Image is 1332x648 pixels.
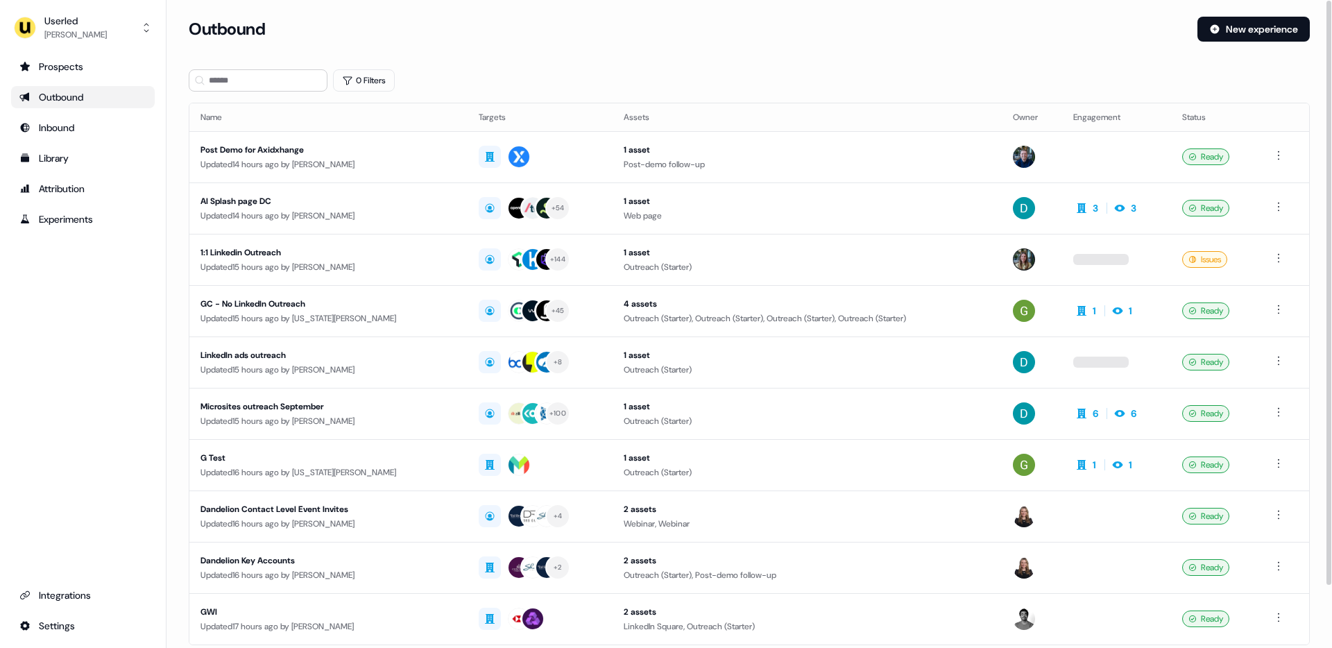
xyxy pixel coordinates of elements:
[552,202,565,214] div: + 54
[624,517,991,531] div: Webinar, Webinar
[624,451,991,465] div: 1 asset
[624,157,991,171] div: Post-demo follow-up
[200,143,456,157] div: Post Demo for Axidxhange
[11,147,155,169] a: Go to templates
[1182,251,1227,268] div: Issues
[624,605,991,619] div: 2 assets
[1093,407,1098,420] div: 6
[550,253,565,266] div: + 144
[1131,407,1136,420] div: 6
[1013,556,1035,579] img: Geneviève
[11,208,155,230] a: Go to experiments
[1182,148,1229,165] div: Ready
[624,363,991,377] div: Outreach (Starter)
[554,356,563,368] div: + 8
[1013,146,1035,168] img: James
[11,584,155,606] a: Go to integrations
[200,554,456,568] div: Dandelion Key Accounts
[1182,559,1229,576] div: Ready
[19,60,146,74] div: Prospects
[624,260,991,274] div: Outreach (Starter)
[200,517,456,531] div: Updated 16 hours ago by [PERSON_NAME]
[1182,457,1229,473] div: Ready
[200,246,456,259] div: 1:1 Linkedin Outreach
[624,502,991,516] div: 2 assets
[11,615,155,637] a: Go to integrations
[624,209,991,223] div: Web page
[200,620,456,633] div: Updated 17 hours ago by [PERSON_NAME]
[19,182,146,196] div: Attribution
[1171,103,1260,131] th: Status
[624,297,991,311] div: 4 assets
[200,157,456,171] div: Updated 14 hours ago by [PERSON_NAME]
[200,605,456,619] div: GWI
[468,103,613,131] th: Targets
[624,143,991,157] div: 1 asset
[624,568,991,582] div: Outreach (Starter), Post-demo follow-up
[1131,201,1136,215] div: 3
[44,14,107,28] div: Userled
[1182,302,1229,319] div: Ready
[1129,458,1132,472] div: 1
[200,451,456,465] div: G Test
[19,121,146,135] div: Inbound
[624,348,991,362] div: 1 asset
[200,414,456,428] div: Updated 15 hours ago by [PERSON_NAME]
[19,90,146,104] div: Outbound
[200,466,456,479] div: Updated 16 hours ago by [US_STATE][PERSON_NAME]
[200,209,456,223] div: Updated 14 hours ago by [PERSON_NAME]
[200,568,456,582] div: Updated 16 hours ago by [PERSON_NAME]
[624,312,991,325] div: Outreach (Starter), Outreach (Starter), Outreach (Starter), Outreach (Starter)
[333,69,395,92] button: 0 Filters
[11,178,155,200] a: Go to attribution
[1002,103,1062,131] th: Owner
[11,11,155,44] button: Userled[PERSON_NAME]
[200,260,456,274] div: Updated 15 hours ago by [PERSON_NAME]
[624,246,991,259] div: 1 asset
[1093,304,1096,318] div: 1
[624,194,991,208] div: 1 asset
[19,151,146,165] div: Library
[189,19,265,40] h3: Outbound
[624,400,991,413] div: 1 asset
[1093,458,1096,472] div: 1
[19,588,146,602] div: Integrations
[1182,405,1229,422] div: Ready
[554,561,562,574] div: + 2
[200,194,456,208] div: AI Splash page DC
[200,363,456,377] div: Updated 15 hours ago by [PERSON_NAME]
[11,56,155,78] a: Go to prospects
[1013,351,1035,373] img: David
[1062,103,1171,131] th: Engagement
[44,28,107,42] div: [PERSON_NAME]
[189,103,468,131] th: Name
[1013,505,1035,527] img: Geneviève
[552,305,565,317] div: + 45
[11,117,155,139] a: Go to Inbound
[200,297,456,311] div: GC - No LinkedIn Outreach
[624,466,991,479] div: Outreach (Starter)
[200,348,456,362] div: LinkedIn ads outreach
[613,103,1002,131] th: Assets
[554,510,563,522] div: + 4
[1013,197,1035,219] img: David
[549,407,566,420] div: + 100
[1013,454,1035,476] img: Georgia
[1013,248,1035,271] img: Charlotte
[1129,304,1132,318] div: 1
[19,619,146,633] div: Settings
[624,554,991,568] div: 2 assets
[200,502,456,516] div: Dandelion Contact Level Event Invites
[1182,200,1229,216] div: Ready
[1182,354,1229,370] div: Ready
[19,212,146,226] div: Experiments
[1013,300,1035,322] img: Georgia
[1013,608,1035,630] img: Maz
[624,620,991,633] div: LinkedIn Square, Outreach (Starter)
[11,86,155,108] a: Go to outbound experience
[200,400,456,413] div: Microsites outreach September
[1182,611,1229,627] div: Ready
[200,312,456,325] div: Updated 15 hours ago by [US_STATE][PERSON_NAME]
[624,414,991,428] div: Outreach (Starter)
